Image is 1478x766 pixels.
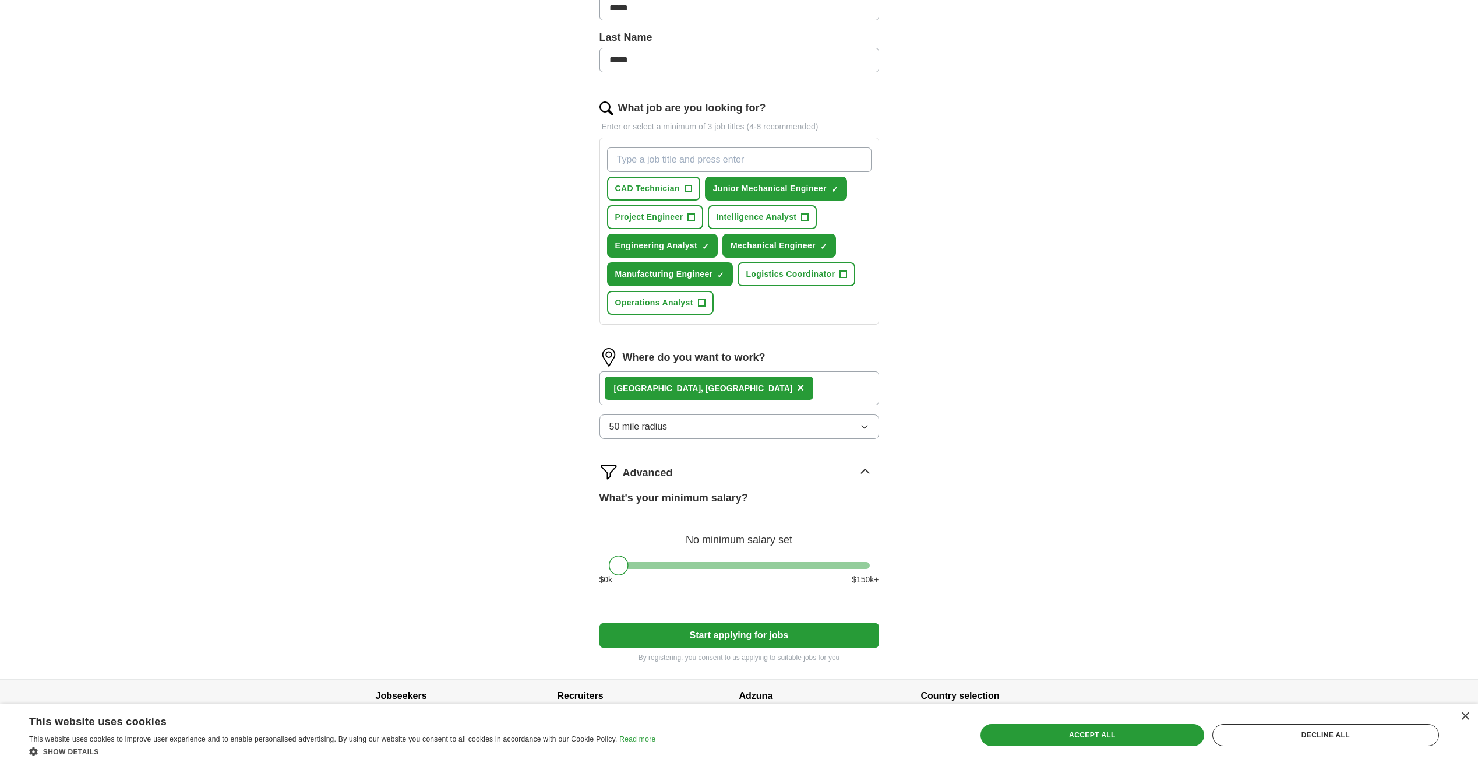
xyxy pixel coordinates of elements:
span: Intelligence Analyst [716,211,796,223]
span: Manufacturing Engineer [615,268,713,280]
span: Project Engineer [615,211,683,223]
button: Intelligence Analyst [708,205,817,229]
span: Mechanical Engineer [731,240,816,252]
div: No minimum salary set [599,520,879,548]
span: ✓ [717,270,724,280]
p: Enter or select a minimum of 3 job titles (4-8 recommended) [599,121,879,133]
p: By registering, you consent to us applying to suitable jobs for you [599,652,879,663]
span: ✓ [702,242,709,251]
div: Decline all [1212,724,1439,746]
div: Accept all [980,724,1204,746]
label: Last Name [599,30,879,45]
input: Type a job title and press enter [607,147,872,172]
button: Start applying for jobs [599,623,879,648]
img: location.png [599,348,618,367]
span: Operations Analyst [615,297,693,309]
div: This website uses cookies [29,711,626,729]
span: × [797,381,804,394]
span: ✓ [820,242,827,251]
button: Operations Analyst [607,291,714,315]
label: Where do you want to work? [623,350,766,366]
div: Show details [29,746,655,757]
img: search.png [599,101,613,115]
span: $ 0 k [599,574,613,586]
button: Engineering Analyst✓ [607,234,718,258]
label: What's your minimum salary? [599,490,748,506]
span: Junior Mechanical Engineer [713,182,827,195]
div: Close [1461,712,1469,721]
button: Manufacturing Engineer✓ [607,262,733,286]
button: Mechanical Engineer✓ [722,234,836,258]
label: What job are you looking for? [618,100,766,116]
button: CAD Technician [607,177,700,201]
span: Show details [43,748,99,756]
div: [GEOGRAPHIC_DATA], [GEOGRAPHIC_DATA] [614,382,793,395]
span: 50 mile radius [609,420,668,434]
span: Logistics Coordinator [746,268,835,280]
button: Junior Mechanical Engineer✓ [705,177,847,201]
span: ✓ [831,185,838,194]
img: filter [599,462,618,481]
span: $ 150 k+ [852,574,879,586]
button: × [797,380,804,397]
h4: Country selection [921,680,1103,712]
span: CAD Technician [615,182,680,195]
button: Project Engineer [607,205,704,229]
span: Engineering Analyst [615,240,698,252]
button: Logistics Coordinator [738,262,855,286]
span: This website uses cookies to improve user experience and to enable personalised advertising. By u... [29,735,618,743]
button: 50 mile radius [599,414,879,439]
span: Advanced [623,465,673,481]
a: Read more, opens a new window [619,735,655,743]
